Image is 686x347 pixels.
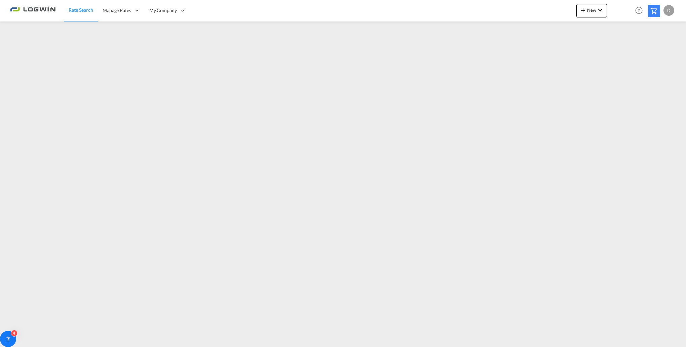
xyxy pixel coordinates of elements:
[633,5,645,16] span: Help
[633,5,648,17] div: Help
[576,4,607,17] button: icon-plus 400-fgNewicon-chevron-down
[579,7,604,13] span: New
[69,7,93,13] span: Rate Search
[596,6,604,14] md-icon: icon-chevron-down
[663,5,674,16] div: D
[579,6,587,14] md-icon: icon-plus 400-fg
[103,7,131,14] span: Manage Rates
[10,3,55,18] img: 2761ae10d95411efa20a1f5e0282d2d7.png
[149,7,177,14] span: My Company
